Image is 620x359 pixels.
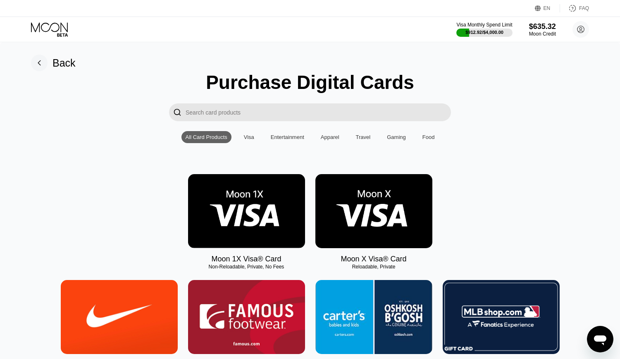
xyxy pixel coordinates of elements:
div: Visa Monthly Spend Limit$912.92/$4,000.00 [456,22,512,37]
div: FAQ [579,5,589,11]
div: $635.32 [529,22,556,31]
div: Visa Monthly Spend Limit [456,22,512,28]
div: Entertainment [271,134,304,140]
div: Reloadable, Private [315,264,432,270]
div:  [173,108,181,117]
div: Travel [352,131,375,143]
div: All Card Products [181,131,231,143]
div: $912.92 / $4,000.00 [465,30,503,35]
div: Apparel [317,131,343,143]
div: $635.32Moon Credit [529,22,556,37]
div: Moon 1X Visa® Card [211,255,281,263]
div: Food [418,131,439,143]
div: Entertainment [267,131,308,143]
div: Back [52,57,76,69]
div: Visa [240,131,258,143]
div: Apparel [321,134,339,140]
div: EN [544,5,551,11]
div: FAQ [560,4,589,12]
div: Visa [244,134,254,140]
div:  [169,103,186,121]
div: All Card Products [186,134,227,140]
div: Moon Credit [529,31,556,37]
input: Search card products [186,103,451,121]
div: Travel [356,134,371,140]
div: EN [535,4,560,12]
div: Food [422,134,435,140]
iframe: Button to launch messaging window, conversation in progress [587,326,613,352]
div: Gaming [387,134,406,140]
div: Moon X Visa® Card [341,255,406,263]
div: Non-Reloadable, Private, No Fees [188,264,305,270]
div: Back [31,55,76,71]
div: Purchase Digital Cards [206,71,414,93]
div: Gaming [383,131,410,143]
